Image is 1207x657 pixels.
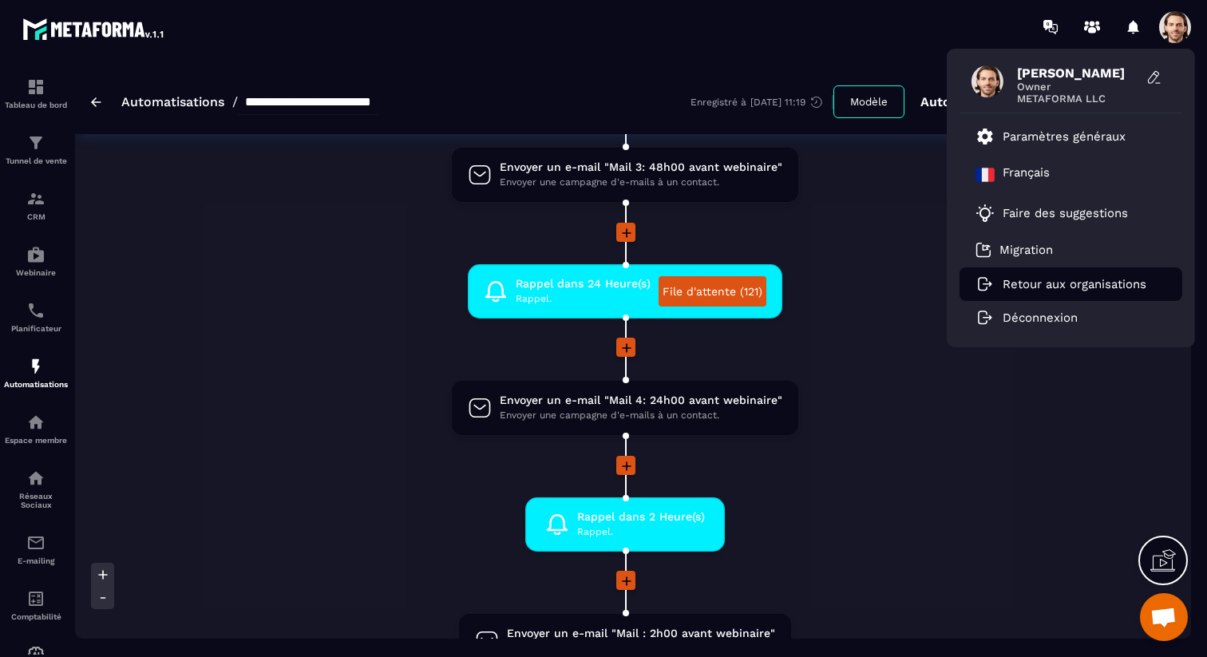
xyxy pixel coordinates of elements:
img: social-network [26,469,46,488]
p: Tableau de bord [4,101,68,109]
span: Envoyer un e-mail "Mail : 2h00 avant webinaire" [507,626,775,641]
span: Rappel. [516,291,651,307]
p: Comptabilité [4,612,68,621]
p: Webinaire [4,268,68,277]
p: Automation active [920,94,1038,109]
span: [PERSON_NAME] [1017,65,1137,81]
a: Ouvrir le chat [1140,593,1188,641]
p: Faire des suggestions [1003,206,1128,220]
img: formation [26,189,46,208]
p: Retour aux organisations [1003,277,1146,291]
span: Envoyer un e-mail "Mail 3: 48h00 avant webinaire" [500,160,782,175]
p: Français [1003,165,1050,184]
a: formationformationTunnel de vente [4,121,68,177]
span: Envoyer un e-mail "Mail 4: 24h00 avant webinaire" [500,393,782,408]
a: Retour aux organisations [975,277,1146,291]
p: Espace membre [4,436,68,445]
a: Faire des suggestions [975,204,1146,223]
img: email [26,533,46,552]
a: automationsautomationsEspace membre [4,401,68,457]
img: formation [26,77,46,97]
a: Migration [975,242,1053,258]
p: Déconnexion [1003,311,1078,325]
a: automationsautomationsAutomatisations [4,345,68,401]
p: Paramètres généraux [1003,129,1126,144]
a: emailemailE-mailing [4,521,68,577]
p: E-mailing [4,556,68,565]
button: Modèle [833,85,904,118]
span: METAFORMA LLC [1017,93,1137,105]
a: Automatisations [121,94,224,109]
div: Enregistré à [691,95,833,109]
img: automations [26,413,46,432]
span: Owner [1017,81,1137,93]
span: Rappel dans 24 Heure(s) [516,276,651,291]
img: automations [26,357,46,376]
img: arrow [91,97,101,107]
p: Automatisations [4,380,68,389]
a: formationformationCRM [4,177,68,233]
span: / [232,94,238,109]
a: schedulerschedulerPlanificateur [4,289,68,345]
p: CRM [4,212,68,221]
a: formationformationTableau de bord [4,65,68,121]
p: Réseaux Sociaux [4,492,68,509]
a: automationsautomationsWebinaire [4,233,68,289]
a: File d'attente (121) [659,276,766,307]
img: scheduler [26,301,46,320]
a: social-networksocial-networkRéseaux Sociaux [4,457,68,521]
span: Envoyer une campagne d'e-mails à un contact. [500,408,782,423]
img: logo [22,14,166,43]
p: Tunnel de vente [4,156,68,165]
a: accountantaccountantComptabilité [4,577,68,633]
span: Envoyer une campagne d'e-mails à un contact. [500,175,782,190]
img: automations [26,245,46,264]
p: Planificateur [4,324,68,333]
img: accountant [26,589,46,608]
span: Rappel dans 2 Heure(s) [577,509,705,524]
p: [DATE] 11:19 [750,97,805,108]
a: Paramètres généraux [975,127,1126,146]
p: Migration [999,243,1053,257]
img: formation [26,133,46,152]
span: Rappel. [577,524,705,540]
